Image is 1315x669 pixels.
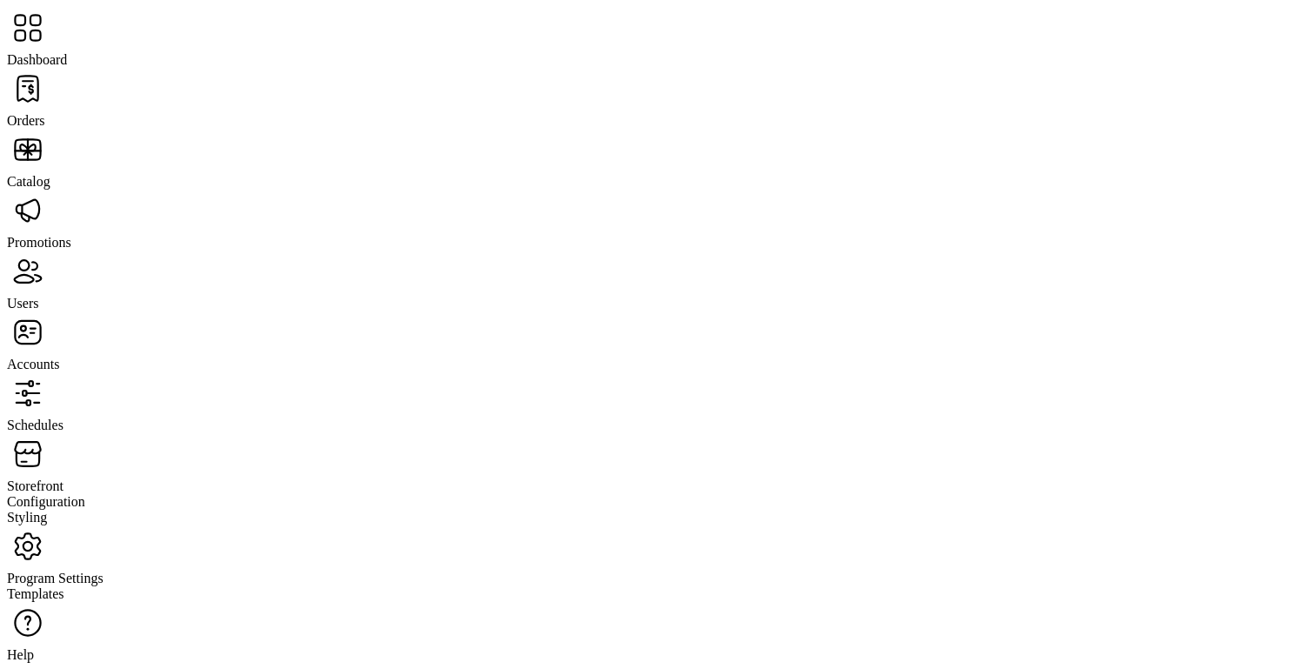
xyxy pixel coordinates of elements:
span: Templates [7,586,64,601]
span: Help [7,647,34,662]
span: Storefront [7,478,63,493]
span: Schedules [7,418,63,432]
span: Program Settings [7,571,103,585]
span: Styling [7,510,47,525]
span: Users [7,296,38,311]
span: Configuration [7,494,85,509]
span: Dashboard [7,52,67,67]
span: Accounts [7,357,59,371]
span: Promotions [7,235,71,250]
span: Orders [7,113,45,128]
span: Catalog [7,174,50,189]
